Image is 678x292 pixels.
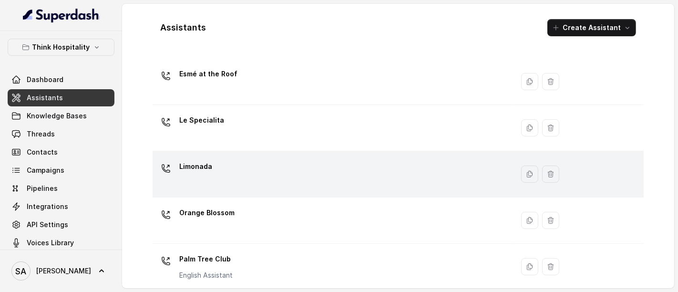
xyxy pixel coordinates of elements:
a: API Settings [8,216,114,233]
p: Palm Tree Club [179,251,233,267]
p: Esmé at the Roof [179,66,237,82]
span: Contacts [27,147,58,157]
img: light.svg [23,8,100,23]
p: Orange Blossom [179,205,235,220]
span: Integrations [27,202,68,211]
button: Think Hospitality [8,39,114,56]
p: Le Specialita [179,113,224,128]
a: Threads [8,125,114,143]
a: Dashboard [8,71,114,88]
a: Integrations [8,198,114,215]
span: Campaigns [27,166,64,175]
a: Campaigns [8,162,114,179]
span: Threads [27,129,55,139]
a: [PERSON_NAME] [8,258,114,284]
p: Think Hospitality [32,42,90,53]
span: Dashboard [27,75,63,84]
a: Contacts [8,144,114,161]
span: Knowledge Bases [27,111,87,121]
text: SA [16,266,27,276]
span: Assistants [27,93,63,103]
button: Create Assistant [547,19,636,36]
p: Limonada [179,159,212,174]
a: Pipelines [8,180,114,197]
span: [PERSON_NAME] [36,266,91,276]
a: Voices Library [8,234,114,251]
h1: Assistants [160,20,206,35]
a: Assistants [8,89,114,106]
a: Knowledge Bases [8,107,114,125]
span: Pipelines [27,184,58,193]
p: English Assistant [179,271,233,280]
span: API Settings [27,220,68,229]
span: Voices Library [27,238,74,248]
